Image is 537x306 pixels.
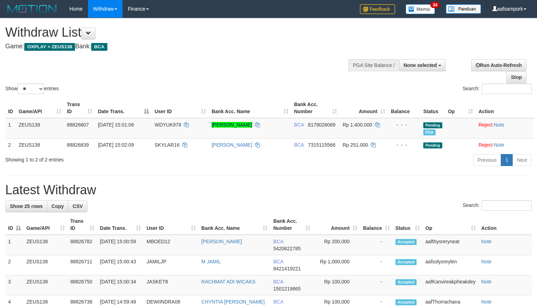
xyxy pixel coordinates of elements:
span: Copy 8179026069 to clipboard [308,122,336,128]
td: 2 [5,255,24,275]
span: BCA [91,43,107,51]
div: - - - [391,121,418,128]
td: ZEUS138 [16,138,64,151]
th: Status: activate to sort column ascending [393,215,423,235]
span: 88826807 [67,122,89,128]
td: ZEUS138 [24,255,68,275]
th: Balance [388,98,420,118]
td: 3 [5,275,24,295]
th: Bank Acc. Number: activate to sort column ascending [291,98,340,118]
a: Reject [479,142,493,148]
td: - [360,275,393,295]
a: Note [481,259,492,264]
td: [DATE] 15:00:34 [97,275,144,295]
td: 2 [5,138,16,151]
td: 88826750 [68,275,97,295]
th: Trans ID: activate to sort column ascending [64,98,95,118]
a: Next [512,154,532,166]
td: JASKET8 [144,275,199,295]
span: Pending [423,122,442,128]
span: Copy [51,203,64,209]
a: 1 [501,154,513,166]
th: Amount: activate to sort column ascending [313,215,360,235]
label: Search: [463,200,532,211]
a: [PERSON_NAME] [212,122,252,128]
th: User ID: activate to sort column ascending [144,215,199,235]
td: Rp 100,000 [313,275,360,295]
span: Rp 251.000 [343,142,368,148]
a: Run Auto-Refresh [471,59,526,71]
td: aafthysreryneat [423,235,478,255]
a: [PERSON_NAME] [201,239,242,244]
td: - [360,255,393,275]
th: Game/API: activate to sort column ascending [16,98,64,118]
a: Note [481,279,492,284]
th: Game/API: activate to sort column ascending [24,215,68,235]
th: Op: activate to sort column ascending [423,215,478,235]
span: BCA [273,279,283,284]
span: 88826839 [67,142,89,148]
span: 34 [430,2,440,8]
span: Copy 5420622785 to clipboard [273,246,301,251]
span: WDYUK978 [155,122,181,128]
span: Copy 7315115566 to clipboard [308,142,336,148]
span: [DATE] 15:01:06 [98,122,134,128]
th: Op: activate to sort column ascending [445,98,476,118]
td: · [476,118,533,139]
span: Copy 8421419221 to clipboard [273,266,301,271]
span: Accepted [395,299,417,305]
th: Bank Acc. Number: activate to sort column ascending [270,215,313,235]
th: Amount: activate to sort column ascending [340,98,388,118]
a: Reject [479,122,493,128]
a: Note [481,299,492,305]
img: panduan.png [446,4,481,14]
img: Button%20Memo.svg [406,4,435,14]
th: Balance: activate to sort column ascending [360,215,393,235]
td: 88826711 [68,255,97,275]
span: Copy 1501219865 to clipboard [273,286,301,292]
td: 1 [5,118,16,139]
th: Action [476,98,533,118]
span: CSV [73,203,83,209]
a: Show 25 rows [5,200,47,212]
td: Rp 200,000 [313,235,360,255]
a: CSV [68,200,87,212]
th: ID: activate to sort column descending [5,215,24,235]
th: Action [479,215,532,235]
span: Accepted [395,239,417,245]
h1: Latest Withdraw [5,183,532,197]
input: Search: [482,200,532,211]
h1: Withdraw List [5,25,351,39]
span: Pending [423,142,442,148]
td: aafsolysreylen [423,255,478,275]
a: M JAMIL [201,259,221,264]
span: None selected [404,62,437,68]
td: ZEUS138 [24,235,68,255]
td: MBOED12 [144,235,199,255]
td: Rp 1,000,000 [313,255,360,275]
span: BCA [273,239,283,244]
span: BCA [273,259,283,264]
a: CHYNTIA [PERSON_NAME] [201,299,265,305]
td: 1 [5,235,24,255]
span: BCA [294,122,304,128]
span: Rp 1.400.000 [343,122,372,128]
input: Search: [482,84,532,94]
span: Accepted [395,259,417,265]
th: User ID: activate to sort column ascending [152,98,209,118]
label: Search: [463,84,532,94]
div: Showing 1 to 2 of 2 entries [5,153,218,163]
span: Accepted [395,279,417,285]
a: [PERSON_NAME] [212,142,252,148]
td: 88826782 [68,235,97,255]
img: MOTION_logo.png [5,4,59,14]
a: Stop [506,71,526,83]
th: ID [5,98,16,118]
a: Previous [473,154,501,166]
a: Note [481,239,492,244]
div: PGA Site Balance / [348,59,399,71]
a: RACHMAT ADI WICAKS [201,279,256,284]
td: JAMILJP [144,255,199,275]
th: Status [420,98,445,118]
td: - [360,235,393,255]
